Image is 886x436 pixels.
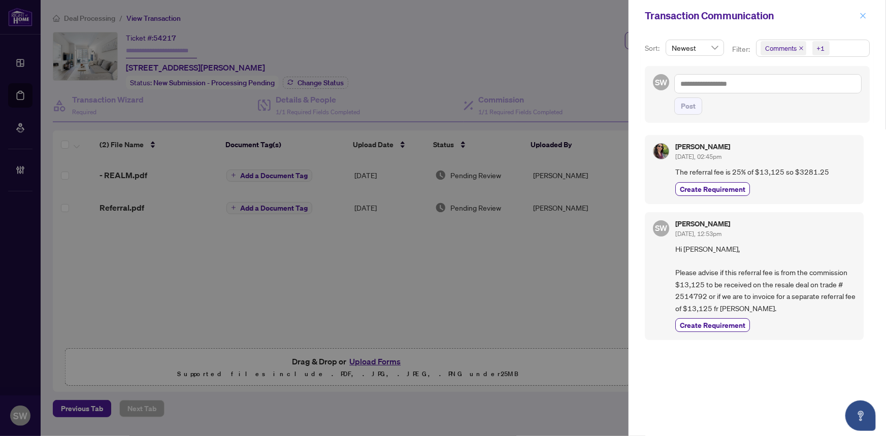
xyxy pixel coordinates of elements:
span: [DATE], 02:45pm [675,153,721,160]
div: +1 [817,43,825,53]
p: Sort: [645,43,662,54]
span: SW [655,222,668,234]
span: [DATE], 12:53pm [675,230,721,238]
span: Hi [PERSON_NAME], Please advise if this referral fee is from the commission $13,125 to be receive... [675,243,856,314]
p: Filter: [732,44,751,55]
span: SW [655,76,668,89]
span: Comments [761,41,806,55]
h5: [PERSON_NAME] [675,143,730,150]
span: Newest [672,40,718,55]
span: close [799,46,804,51]
button: Create Requirement [675,182,750,196]
span: close [860,12,867,19]
span: Create Requirement [680,320,745,330]
div: Transaction Communication [645,8,857,23]
span: Comments [765,43,797,53]
button: Create Requirement [675,318,750,332]
span: The referral fee is 25% of $13,125 so $3281.25 [675,166,856,178]
button: Post [674,97,702,115]
h5: [PERSON_NAME] [675,220,730,227]
button: Open asap [845,400,876,431]
img: Profile Icon [653,144,669,159]
span: Create Requirement [680,184,745,194]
